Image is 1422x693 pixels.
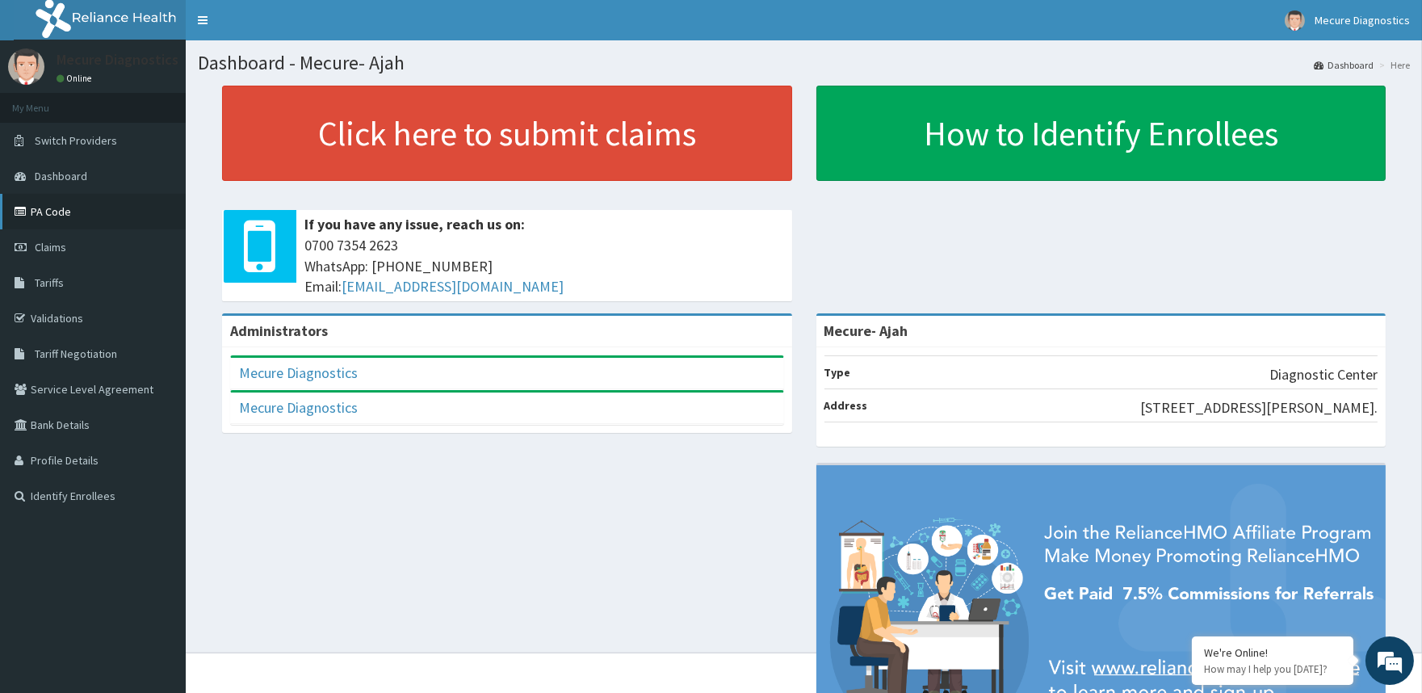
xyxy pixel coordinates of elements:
[304,235,784,297] span: 0700 7354 2623 WhatsApp: [PHONE_NUMBER] Email:
[1269,364,1378,385] p: Diagnostic Center
[342,277,564,296] a: [EMAIL_ADDRESS][DOMAIN_NAME]
[1285,10,1305,31] img: User Image
[824,365,851,380] b: Type
[239,363,358,382] a: Mecure Diagnostics
[304,215,525,233] b: If you have any issue, reach us on:
[222,86,792,181] a: Click here to submit claims
[198,52,1410,73] h1: Dashboard - Mecure- Ajah
[35,346,117,361] span: Tariff Negotiation
[239,398,358,417] a: Mecure Diagnostics
[35,275,64,290] span: Tariffs
[35,169,87,183] span: Dashboard
[1140,397,1378,418] p: [STREET_ADDRESS][PERSON_NAME].
[8,48,44,85] img: User Image
[824,398,868,413] b: Address
[1375,58,1410,72] li: Here
[1204,645,1341,660] div: We're Online!
[1204,662,1341,676] p: How may I help you today?
[230,321,328,340] b: Administrators
[57,52,178,67] p: Mecure Diagnostics
[35,133,117,148] span: Switch Providers
[57,73,95,84] a: Online
[824,321,908,340] strong: Mecure- Ajah
[1314,58,1374,72] a: Dashboard
[1315,13,1410,27] span: Mecure Diagnostics
[816,86,1386,181] a: How to Identify Enrollees
[35,240,66,254] span: Claims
